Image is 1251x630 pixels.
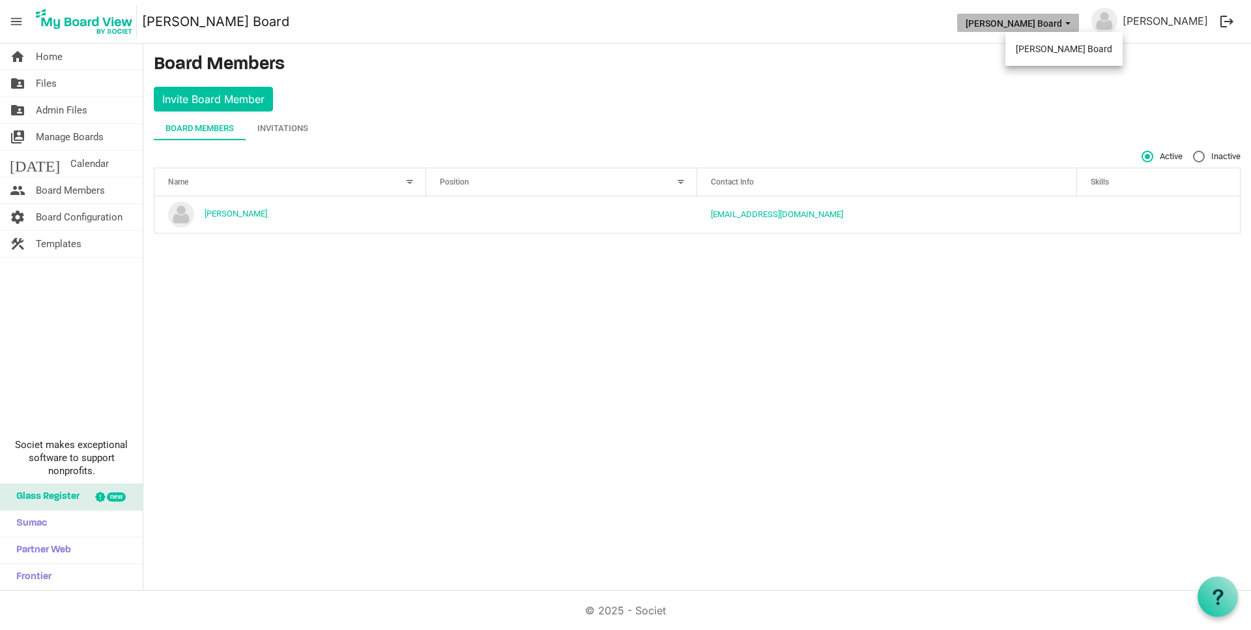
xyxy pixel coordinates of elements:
[1091,177,1109,187] span: Skills
[36,44,63,70] span: Home
[440,177,469,187] span: Position
[1213,8,1241,35] button: logout
[10,124,25,150] span: switch_account
[36,231,81,257] span: Templates
[36,177,105,203] span: Board Members
[957,14,1079,32] button: Griselda Board dropdownbutton
[10,231,25,257] span: construction
[154,87,273,112] button: Invite Board Member
[10,70,25,97] span: folder_shared
[70,151,109,177] span: Calendar
[36,70,57,97] span: Files
[107,492,126,502] div: new
[4,9,29,34] span: menu
[1117,8,1213,34] a: [PERSON_NAME]
[32,5,142,38] a: My Board View Logo
[711,177,754,187] span: Contact Info
[205,209,267,218] a: [PERSON_NAME]
[10,511,47,537] span: Sumac
[10,151,60,177] span: [DATE]
[711,209,843,219] a: [EMAIL_ADDRESS][DOMAIN_NAME]
[36,124,104,150] span: Manage Boards
[10,204,25,230] span: settings
[154,196,426,233] td: Rebecca Sham is template cell column header Name
[32,5,137,38] img: My Board View Logo
[10,537,71,563] span: Partner Web
[165,122,234,135] div: Board Members
[142,8,289,35] a: [PERSON_NAME] Board
[168,202,194,228] img: no-profile-picture.svg
[10,564,51,590] span: Frontier
[426,196,698,233] td: column header Position
[1091,8,1117,34] img: no-profile-picture.svg
[10,177,25,203] span: people
[154,54,1241,76] h3: Board Members
[10,44,25,70] span: home
[168,177,188,187] span: Name
[1193,151,1241,162] span: Inactive
[1077,196,1240,233] td: is template cell column header Skills
[36,204,122,230] span: Board Configuration
[585,604,666,617] a: © 2025 - Societ
[697,196,1077,233] td: Griseldaincorporated@proton.me is template cell column header Contact Info
[10,97,25,123] span: folder_shared
[6,438,137,477] span: Societ makes exceptional software to support nonprofits.
[154,117,1241,140] div: tab-header
[1005,37,1123,61] li: [PERSON_NAME] Board
[36,97,87,123] span: Admin Files
[1142,151,1183,162] span: Active
[10,484,79,510] span: Glass Register
[257,122,308,135] div: Invitations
